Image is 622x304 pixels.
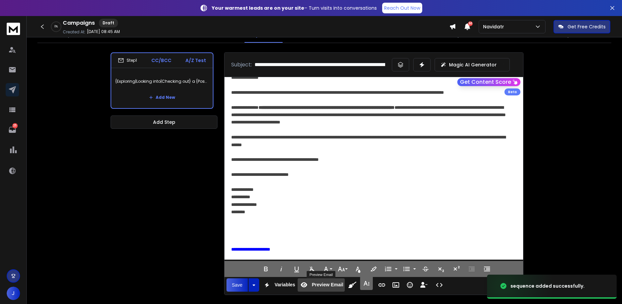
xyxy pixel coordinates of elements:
[87,29,120,34] p: [DATE] 08:45 AM
[54,25,58,29] p: 0 %
[412,262,417,276] button: Unordered List
[7,287,20,300] button: J
[310,282,344,288] span: Preview Email
[450,262,463,276] button: Superscript
[504,88,520,95] div: Beta
[212,5,304,11] strong: Your warmest leads are on your site
[394,262,399,276] button: Ordered List
[449,61,497,68] p: Magic AI Generator
[111,115,217,129] button: Add Step
[481,262,493,276] button: Increase Indent (Ctrl+])
[226,278,248,292] button: Save
[261,278,297,292] button: Variables
[63,29,86,35] p: Created At:
[151,57,171,64] p: CC/BCC
[510,283,585,289] div: sequence added successfully.
[384,5,420,11] p: Reach Out Now
[290,262,303,276] button: Underline (Ctrl+U)
[118,57,137,63] div: Step 1
[298,278,344,292] button: Preview Email
[7,23,20,35] img: logo
[63,19,95,27] h1: Campaigns
[554,20,610,33] button: Get Free Credits
[111,52,213,109] li: Step1CC/BCCA/Z Test{Exploring|Looking into|Checking out} a {Possible|Potential|Promising} Partner...
[273,282,297,288] span: Variables
[382,262,395,276] button: Ordered List
[212,5,377,11] p: – Turn visits into conversations
[382,3,422,13] a: Reach Out Now
[568,23,606,30] p: Get Free Credits
[435,58,510,71] button: Magic AI Generator
[468,21,473,26] span: 50
[419,262,432,276] button: Strikethrough (Ctrl+S)
[144,91,180,104] button: Add New
[115,72,209,91] p: {Exploring|Looking into|Checking out} a {Possible|Potential|Promising} Partnership
[435,262,447,276] button: Subscript
[457,78,520,86] button: Get Content Score
[12,123,18,128] p: 25
[465,262,478,276] button: Decrease Indent (Ctrl+[)
[185,57,206,64] p: A/Z Test
[483,23,507,30] p: Navidatr
[99,19,118,27] div: Draft
[307,271,335,278] div: Preview Email
[6,123,19,136] a: 25
[231,61,252,69] p: Subject:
